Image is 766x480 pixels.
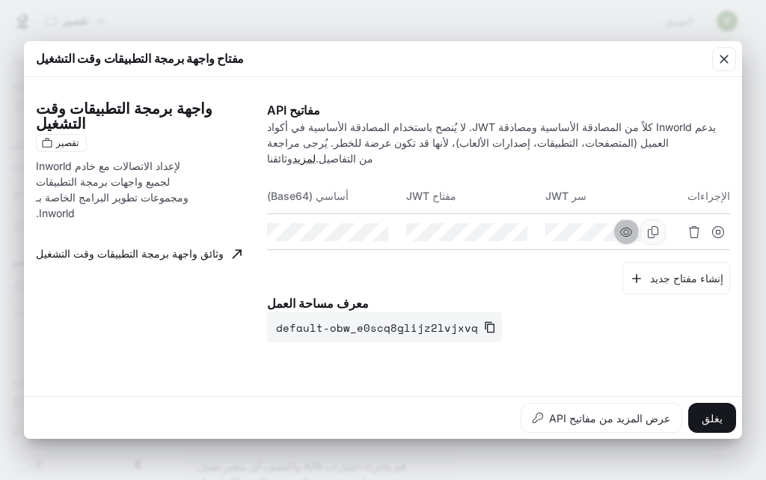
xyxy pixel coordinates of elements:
[36,247,224,260] font: وثائق واجهة برمجة التطبيقات وقت التشغيل
[267,312,502,342] button: default-obw_e0scq8glijz2lvjxvq
[650,272,723,285] font: إنشاء مفتاح جديد
[267,121,716,165] font: يدعم Inworld كلاً من المصادقة الأساسية ومصادقة JWT. لا يُنصح باستخدام المصادقة الأساسية في أكواد ...
[292,152,316,165] a: لمزيد
[682,220,706,244] button: حذف مفتاح API
[316,152,373,165] font: من التفاصيل.
[545,190,586,203] font: سر JWT
[267,296,369,311] font: معرف مساحة العمل
[702,412,723,425] font: يغلق
[549,412,670,425] font: عرض المزيد من مفاتيح API
[36,51,244,66] font: مفتاح واجهة برمجة التطبيقات وقت التشغيل
[36,160,189,219] font: لإعداد الاتصالات مع خادم Inworld لجميع واجهات برمجة التطبيقات ومجموعات تطوير البرامج الخاصة بـ In...
[56,137,79,148] font: تقصير
[521,403,682,433] button: عرض المزيد من مفاتيح API
[706,220,730,244] button: تعليق مفتاح API
[688,403,736,433] button: يغلق
[406,190,456,203] font: مفتاح JWT
[30,239,248,269] a: وثائق واجهة برمجة التطبيقات وقت التشغيل
[687,190,730,203] font: الإجراءات
[276,320,478,335] font: default-obw_e0scq8glijz2lvjxvq
[36,100,212,133] font: واجهة برمجة التطبيقات وقت التشغيل
[267,190,349,203] font: أساسي (Base64)
[36,134,87,152] div: سيتم تطبيق هذه المفاتيح على مساحة العمل الحالية فقط
[622,262,730,294] button: إنشاء مفتاح جديد
[640,219,666,245] button: نسخة سرية
[267,103,320,118] font: مفاتيح API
